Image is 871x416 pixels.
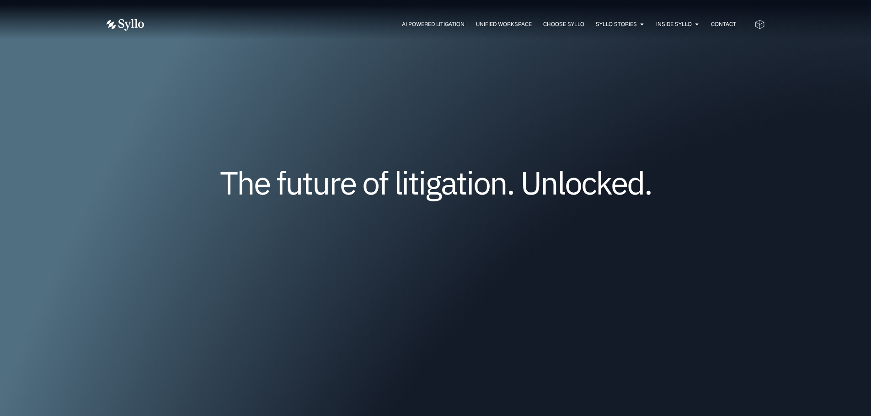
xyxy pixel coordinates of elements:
h1: The future of litigation. Unlocked. [161,168,710,198]
a: Syllo Stories [596,20,637,28]
nav: Menu [162,20,736,29]
img: Vector [107,19,144,31]
a: AI Powered Litigation [402,20,465,28]
a: Contact [711,20,736,28]
a: Unified Workspace [476,20,532,28]
div: Menu Toggle [162,20,736,29]
a: Inside Syllo [656,20,692,28]
a: Choose Syllo [543,20,584,28]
